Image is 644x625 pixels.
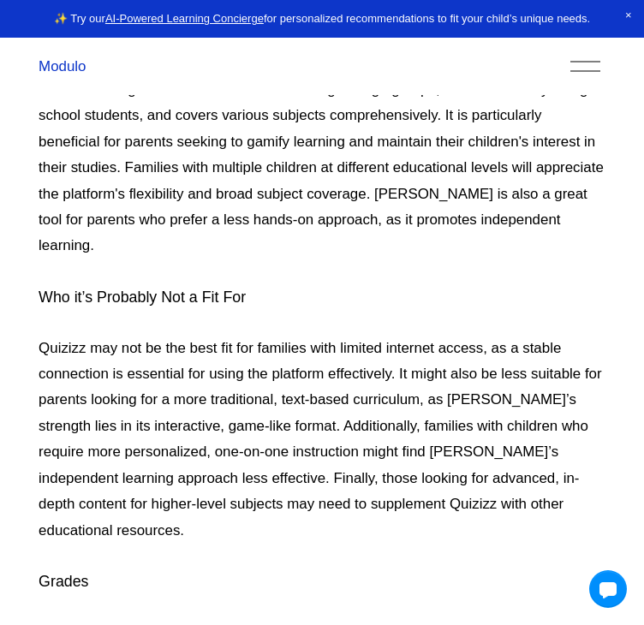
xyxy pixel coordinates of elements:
[39,287,605,308] h4: Who it’s Probably Not a Fit For
[39,51,605,259] p: Quizizz is an ideal fit for families looking for an engaging, interactive supplement to their hom...
[39,58,86,74] a: Modulo
[105,12,264,25] a: AI-Powered Learning Concierge
[39,336,605,544] p: Quizizz may not be the best fit for families with limited internet access, as a stable connection...
[39,571,605,592] h4: Grades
